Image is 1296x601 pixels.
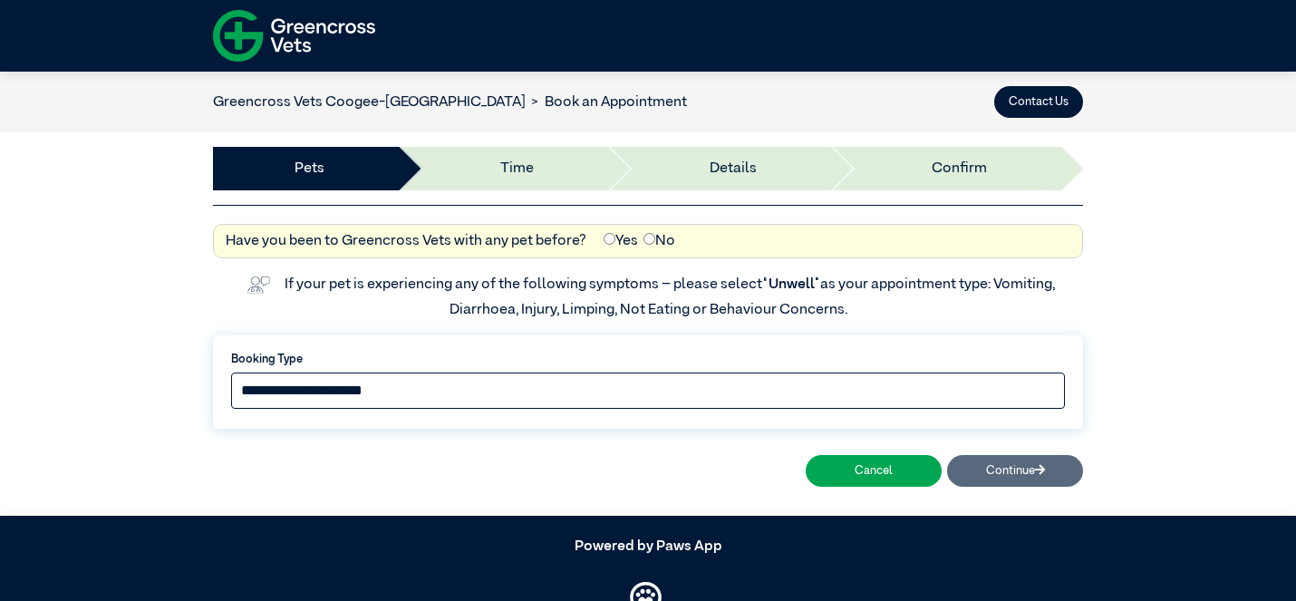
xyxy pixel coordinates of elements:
[213,5,375,67] img: f-logo
[295,158,324,179] a: Pets
[806,455,942,487] button: Cancel
[526,92,687,113] li: Book an Appointment
[285,277,1058,317] label: If your pet is experiencing any of the following symptoms – please select as your appointment typ...
[643,230,675,252] label: No
[241,270,276,299] img: vet
[213,95,526,110] a: Greencross Vets Coogee-[GEOGRAPHIC_DATA]
[643,233,655,245] input: No
[213,538,1083,556] h5: Powered by Paws App
[604,230,638,252] label: Yes
[231,351,1065,368] label: Booking Type
[994,86,1083,118] button: Contact Us
[226,230,586,252] label: Have you been to Greencross Vets with any pet before?
[213,92,687,113] nav: breadcrumb
[762,277,820,292] span: “Unwell”
[604,233,615,245] input: Yes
